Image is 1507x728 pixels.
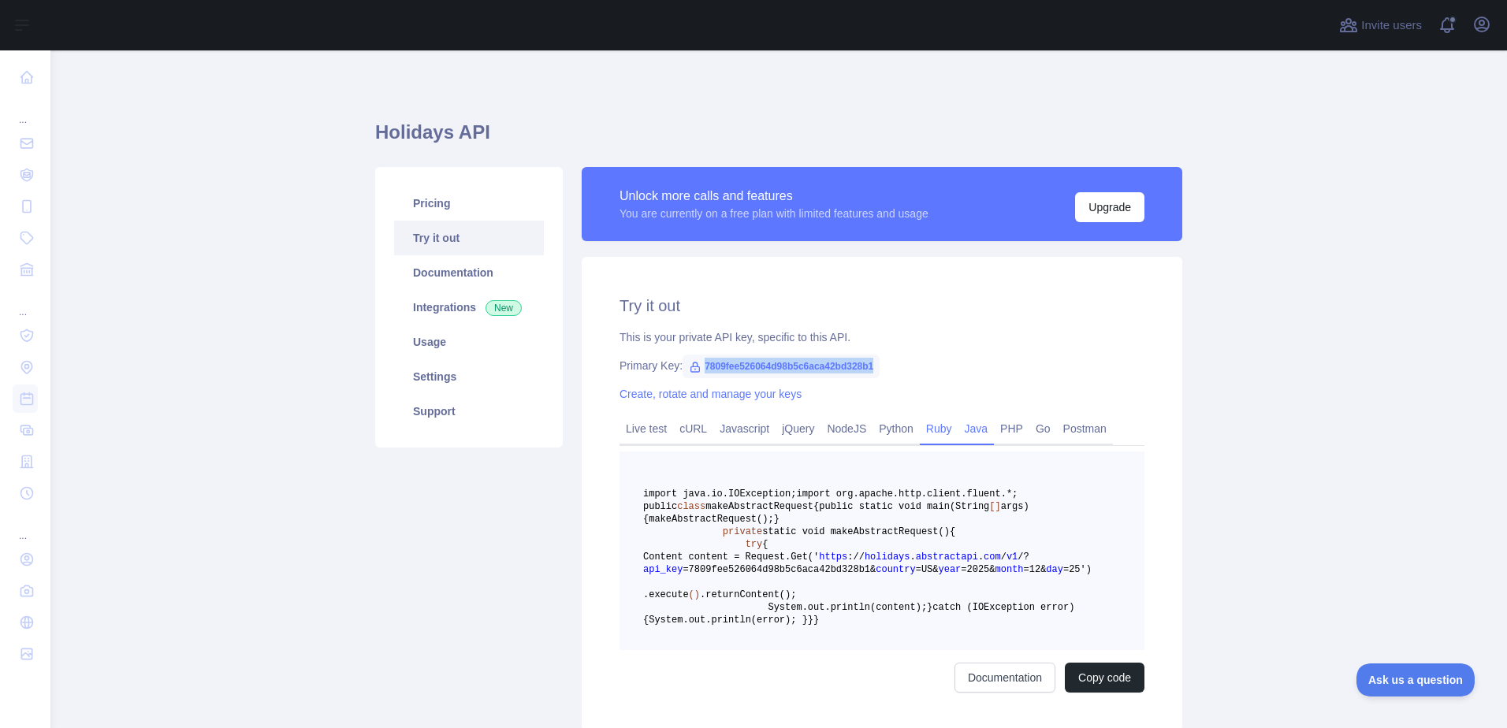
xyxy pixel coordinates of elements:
[916,564,939,575] span: =US&
[994,416,1029,441] a: PHP
[620,206,928,221] div: You are currently on a free plan with limited features and usage
[739,589,791,600] span: Content()
[927,602,932,613] span: }
[1063,564,1092,575] span: =25')
[984,552,1001,563] span: com
[1336,13,1425,38] button: Invite users
[700,589,739,600] span: .return
[683,615,688,626] span: .
[394,255,544,290] a: Documentation
[672,514,768,525] span: AbstractRequest()
[776,416,820,441] a: jQuery
[961,564,995,575] span: =2025&
[978,552,984,563] span: .
[620,295,1144,317] h2: Try it out
[643,564,683,575] span: api_key
[486,300,522,316] span: New
[677,501,705,512] span: class
[394,186,544,221] a: Pricing
[768,602,802,613] span: System
[853,526,949,537] span: AbstractRequest()
[939,564,962,575] span: year
[713,416,776,441] a: Javascript
[620,358,1144,373] div: Primary Key:
[813,615,819,626] span: }
[1075,192,1144,222] button: Upgrade
[620,416,673,441] a: Live test
[1065,663,1144,693] button: Copy code
[876,564,915,575] span: country
[649,615,683,626] span: System
[1057,416,1113,441] a: Postman
[394,359,544,394] a: Settings
[847,552,853,563] span: :
[673,416,713,441] a: cURL
[13,95,38,126] div: ...
[774,514,780,525] span: }
[1029,416,1057,441] a: Go
[643,589,689,600] span: .execute
[820,416,873,441] a: NodeJS
[13,287,38,318] div: ...
[620,329,1144,345] div: This is your private API key, specific to this API.
[1018,552,1023,563] span: /
[808,602,927,613] span: out.println(content);
[746,539,763,550] span: try
[1356,663,1475,696] iframe: Toggle Customer Support
[819,501,989,512] span: public static void main(String
[920,416,958,441] a: Ruby
[620,388,802,400] a: Create, rotate and manage your keys
[853,552,858,563] span: /
[689,589,700,600] span: ()
[910,552,915,563] span: .
[768,514,773,525] span: ;
[1007,552,1018,563] span: v1
[819,552,847,563] span: https
[683,355,880,378] span: 7809fee526064d98b5c6aca42bd328b1
[649,514,672,525] span: make
[796,488,1018,500] span: import org.apache.http.client.fluent.*;
[762,526,853,537] span: static void make
[995,564,1024,575] span: month
[375,120,1182,158] h1: Holidays API
[859,552,865,563] span: /
[1024,552,1029,563] span: ?
[394,394,544,429] a: Support
[916,552,978,563] span: abstractapi
[950,526,955,537] span: {
[989,501,1000,512] span: []
[865,552,910,563] span: holidays
[954,663,1055,693] a: Documentation
[958,416,995,441] a: Java
[873,416,920,441] a: Python
[802,602,808,613] span: .
[643,501,677,512] span: public
[723,526,762,537] span: private
[1046,564,1063,575] span: day
[705,501,813,512] span: makeAbstractRequest
[762,539,768,550] span: {
[1001,552,1007,563] span: /
[643,488,796,500] span: import java.io.IOException;
[394,325,544,359] a: Usage
[1361,17,1422,35] span: Invite users
[791,589,796,600] span: ;
[689,615,808,626] span: out.println(error); }
[620,187,928,206] div: Unlock more calls and features
[394,290,544,325] a: Integrations New
[813,501,819,512] span: {
[394,221,544,255] a: Try it out
[808,615,813,626] span: }
[13,511,38,542] div: ...
[683,564,876,575] span: =7809fee526064d98b5c6aca42bd328b1&
[791,552,819,563] span: Get('
[643,552,791,563] span: Content content = Request.
[1024,564,1047,575] span: =12&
